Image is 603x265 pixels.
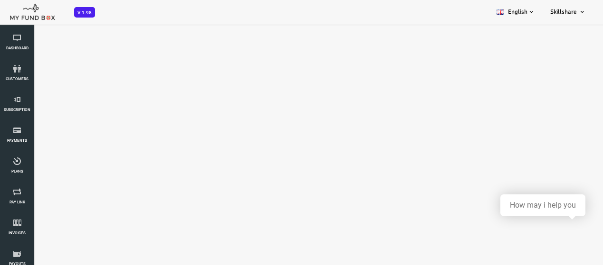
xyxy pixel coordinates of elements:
div: How may i help you [510,201,576,210]
span: Skillshare [550,8,577,16]
iframe: Launcher button frame [551,213,593,256]
a: V 1.98 [74,9,95,16]
span: V 1.98 [74,7,95,18]
img: mfboff.png [10,1,55,20]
